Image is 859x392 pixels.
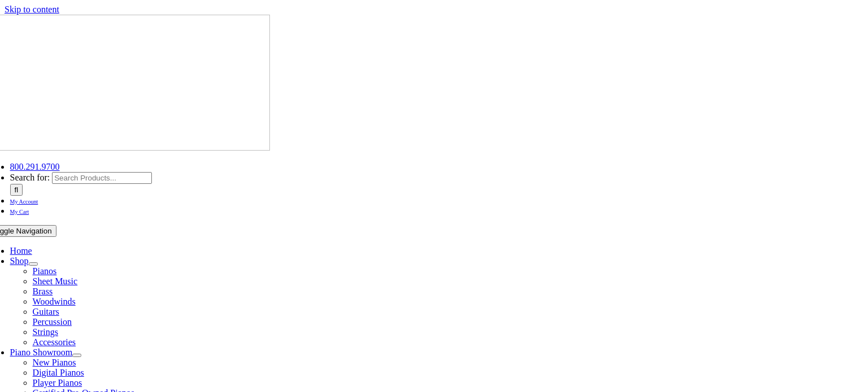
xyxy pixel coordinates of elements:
[10,199,38,205] span: My Account
[33,368,84,377] a: Digital Pianos
[33,297,76,306] a: Woodwinds
[10,206,29,215] a: My Cart
[10,173,50,182] span: Search for:
[33,287,53,296] a: Brass
[10,256,29,266] a: Shop
[33,358,76,367] a: New Pianos
[29,262,38,266] button: Open submenu of Shop
[10,162,60,171] a: 800.291.9700
[10,246,32,256] a: Home
[52,172,152,184] input: Search Products...
[33,337,76,347] a: Accessories
[5,5,59,14] a: Skip to content
[72,354,81,357] button: Open submenu of Piano Showroom
[33,276,78,286] a: Sheet Music
[10,184,23,196] input: Search
[10,347,73,357] a: Piano Showroom
[10,196,38,205] a: My Account
[33,327,58,337] a: Strings
[33,307,59,316] a: Guitars
[33,266,57,276] a: Pianos
[10,209,29,215] span: My Cart
[33,317,72,327] a: Percussion
[33,378,82,387] a: Player Pianos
